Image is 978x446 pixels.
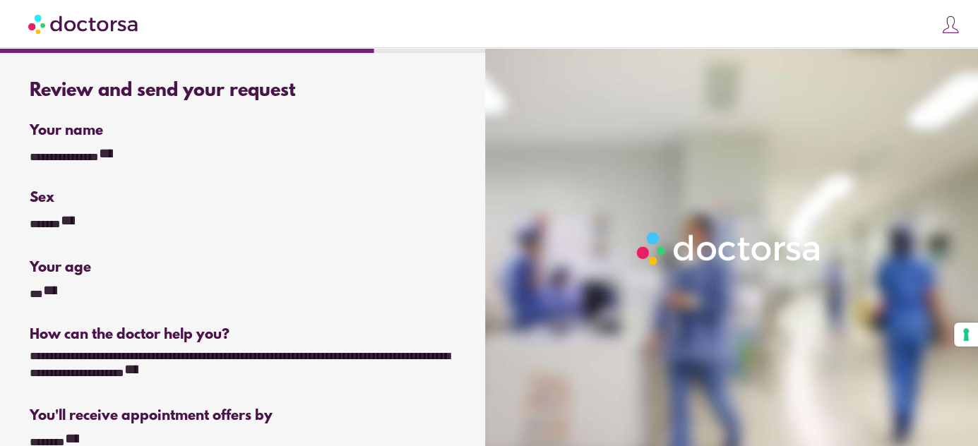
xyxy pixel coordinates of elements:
[30,123,458,139] div: Your name
[30,408,458,424] div: You'll receive appointment offers by
[941,15,960,35] img: icons8-customer-100.png
[28,8,140,40] img: Doctorsa.com
[954,323,978,346] button: Your consent preferences for tracking technologies
[30,190,458,206] div: Sex
[631,227,827,270] img: Logo-Doctorsa-trans-White-partial-flat.png
[30,260,241,276] div: Your age
[30,80,458,102] div: Review and send your request
[30,327,458,343] div: How can the doctor help you?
